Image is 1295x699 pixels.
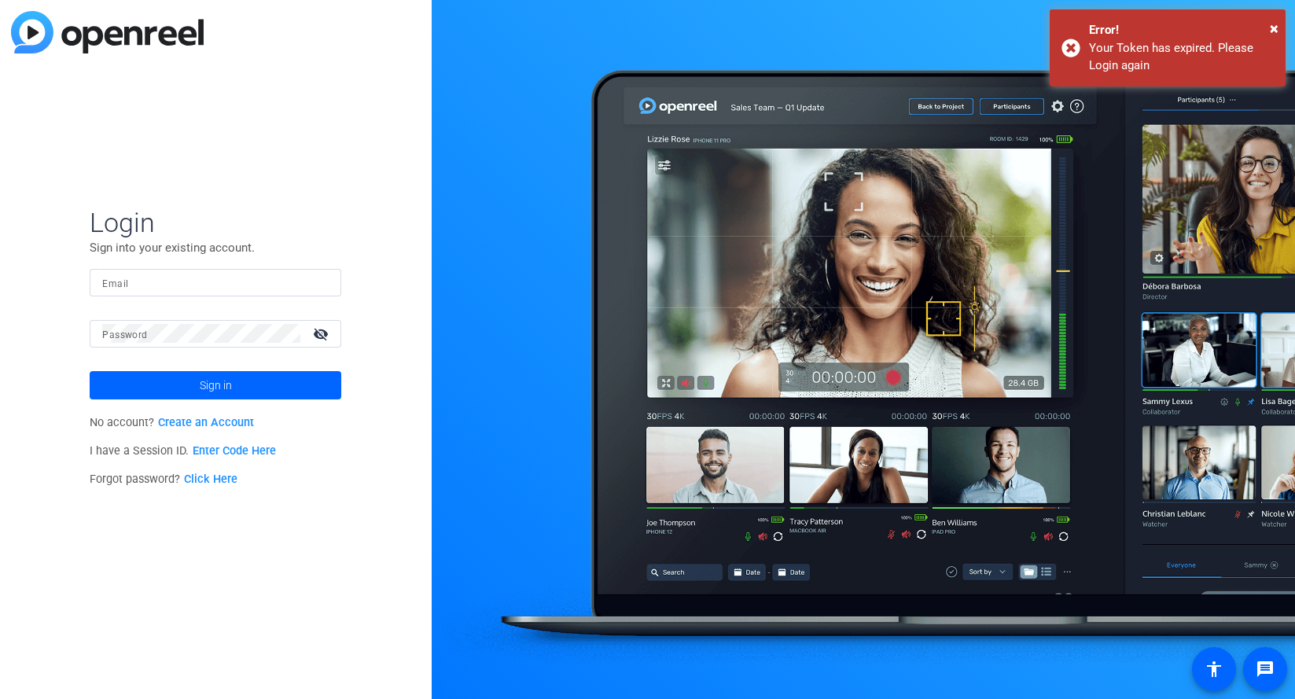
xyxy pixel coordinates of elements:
[90,239,341,256] p: Sign into your existing account.
[200,366,232,405] span: Sign in
[11,11,204,53] img: blue-gradient.svg
[90,473,237,486] span: Forgot password?
[1270,17,1278,40] button: Close
[1205,660,1223,679] mat-icon: accessibility
[184,473,237,486] a: Click Here
[102,329,147,340] mat-label: Password
[90,416,254,429] span: No account?
[1256,660,1275,679] mat-icon: message
[1089,39,1274,75] div: Your Token has expired. Please Login again
[158,416,254,429] a: Create an Account
[193,444,276,458] a: Enter Code Here
[1089,21,1274,39] div: Error!
[90,444,276,458] span: I have a Session ID.
[90,371,341,399] button: Sign in
[304,322,341,345] mat-icon: visibility_off
[102,273,329,292] input: Enter Email Address
[1270,19,1278,38] span: ×
[90,206,341,239] span: Login
[102,278,128,289] mat-label: Email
